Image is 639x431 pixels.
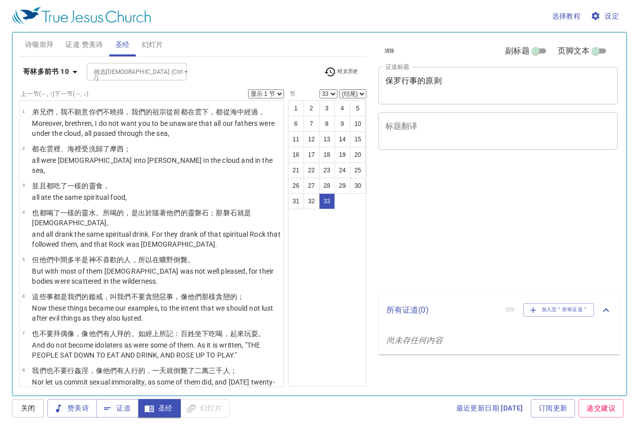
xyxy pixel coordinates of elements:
label: 上一节 (←, ↑) 下一节 (→, ↓) [20,91,88,97]
wg3475: ； [124,145,131,153]
span: 递交建议 [587,402,616,415]
span: 赞美诗 [55,402,89,415]
wg1937: 的； [230,293,244,301]
wg2693: 。 [188,256,195,264]
p: 並且 [32,181,127,191]
wg4203: 的，一 [138,367,237,375]
p: 所有证道 ( 0 ) [386,304,497,316]
span: 6 [22,293,24,299]
wg1938: ，像 [173,293,244,301]
wg2250: 就倒斃 [166,367,237,375]
span: 圣经 [115,38,130,51]
wg3507: 裡 [53,145,131,153]
span: 加入至＂所有证道＂ [530,305,588,314]
wg2532: 都 [46,182,110,190]
wg2258: [DEMOGRAPHIC_DATA] [32,219,113,227]
p: Moreover, brethren, I do not want you to be unaware that all our fathers were under the cloud, al... [32,118,281,138]
wg4203: ，像 [89,367,237,375]
wg50: ，我們的 [124,108,265,116]
span: 证道 赞美诗 [65,38,103,51]
button: 9 [334,116,350,132]
wg1096: 我們的 [67,293,244,301]
wg2248: 不 [131,293,244,301]
wg3956: 從 [223,108,266,116]
wg2531: 他們那樣 [188,293,244,301]
b: 哥林多前书 10 [23,65,69,78]
span: 幻灯片 [142,38,163,51]
button: 25 [350,162,366,178]
iframe: from-child [374,160,571,290]
button: 10 [350,116,366,132]
wg80: ，我不 [53,108,266,116]
input: Type Bible Reference [90,66,167,77]
span: 3 [22,182,24,188]
button: 1 [288,100,304,116]
button: 8 [319,116,335,132]
wg3956: 喝了 [32,209,251,227]
span: 清除 [384,46,395,55]
button: 6 [288,116,304,132]
wg4098: 了 [188,367,237,375]
wg4152: 食 [96,182,110,190]
button: 13 [319,131,335,147]
wg1063: 在 [152,256,195,264]
button: 赞美诗 [47,399,97,418]
wg1722: 二萬三千 [195,367,237,375]
button: 24 [334,162,350,178]
wg1722: 多半 [67,256,195,264]
wg2281: 中經過 [237,108,266,116]
textarea: 保罗行事的原则 [385,76,611,95]
wg1511: 貪戀惡 [145,293,244,301]
wg2257: 鑑戒 [89,293,244,301]
wg5100: 拜的。如 [117,330,265,338]
wg2258: 雲 [195,108,266,116]
wg2106: 的人，所以 [117,256,195,264]
button: 加入至＂所有证道＂ [523,303,595,316]
button: 4 [334,100,350,116]
button: 7 [304,116,319,132]
wg3756: 願意 [74,108,265,116]
button: 关闭 [12,399,44,418]
div: 所有证道(0)清除加入至＂所有证道＂ [378,293,621,326]
p: 也 [32,208,281,228]
button: 23 [319,162,335,178]
i: 尚未存任何内容 [386,336,443,345]
p: But with most of them [DEMOGRAPHIC_DATA] was not well pleased, for their bodies were scattered in... [32,266,281,286]
wg1537: ，是出於隨著 [32,209,251,227]
button: 哥林多前书 10 [19,62,85,81]
span: 8 [22,367,24,373]
span: 5 [22,256,24,262]
a: 订阅更新 [531,399,576,418]
wg3956: 在雲 [39,145,131,153]
span: 证道 [104,402,131,415]
span: 关闭 [20,402,36,415]
wg3956: 吃了 [53,182,110,190]
button: 16 [288,147,304,163]
wg1496: ，像 [74,330,265,338]
wg2531: 他們 [89,330,266,338]
button: 32 [304,193,319,209]
span: 1 [22,108,24,114]
wg3815: 。 [258,330,265,338]
button: 15 [350,131,366,147]
wg1722: 曠野 [159,256,195,264]
p: 但他們 [32,255,281,265]
span: 页脚文本 [558,45,590,57]
button: 20 [350,147,366,163]
a: 递交建议 [579,399,624,418]
p: 我們也不 [32,366,281,376]
button: 11 [288,131,304,147]
p: and all drank the same spiritual drink. For they drank of that spiritual Rock that followed them,... [32,229,281,249]
p: 弟兄們 [32,107,281,117]
span: 圣经 [146,402,173,415]
span: 4 [22,209,24,215]
button: 30 [350,178,366,194]
button: 31 [288,193,304,209]
button: 清除 [378,45,401,57]
button: 圣经 [138,399,181,418]
wg2257: 祖宗 [152,108,265,116]
wg3956: 在 [188,108,266,116]
wg1722: 受洗 [81,145,131,153]
button: 28 [319,178,335,194]
wg5315: 喝 [216,330,265,338]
